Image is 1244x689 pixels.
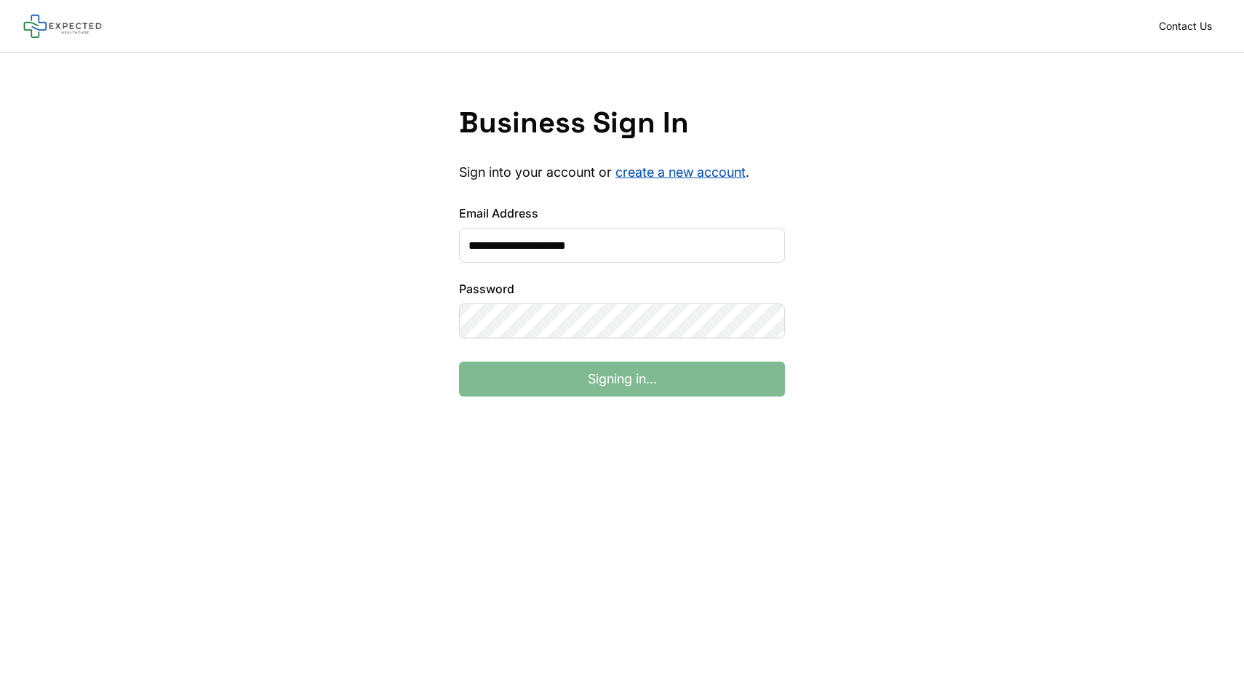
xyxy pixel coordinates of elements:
[459,204,785,222] label: Email Address
[1150,16,1221,36] a: Contact Us
[459,164,785,181] p: Sign into your account or .
[615,164,746,180] a: create a new account
[459,280,785,298] label: Password
[459,105,785,140] h1: Business Sign In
